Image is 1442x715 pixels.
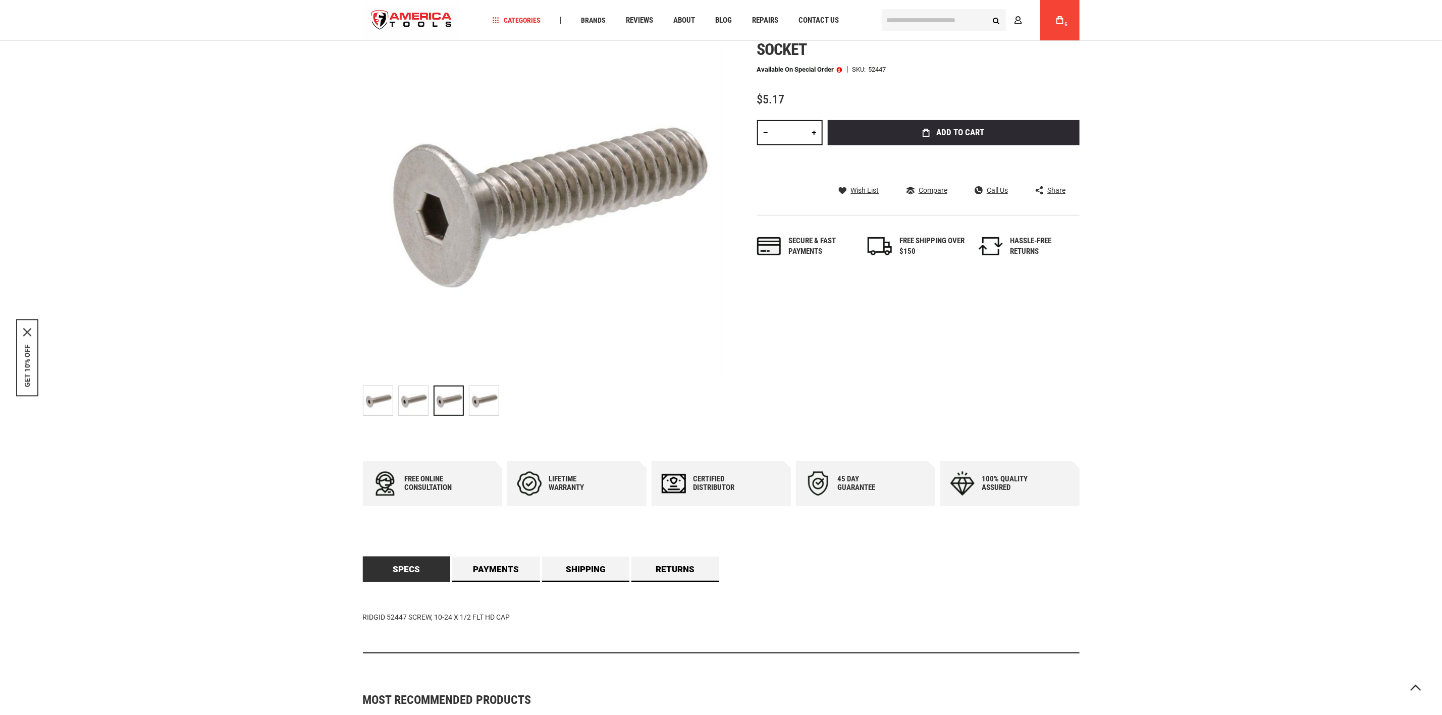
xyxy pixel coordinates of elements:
strong: SKU [852,66,869,73]
div: RIDGID 52447 SCREW, #10 - 24 X 1/2" FLAT HEAD SOCKET [363,380,398,421]
span: Categories [492,17,541,24]
a: Returns [631,557,719,582]
div: Certified Distributor [693,475,754,492]
a: Reviews [621,14,658,27]
span: Brands [581,17,606,24]
a: Compare [906,186,947,195]
button: Close [23,328,31,336]
div: 52447 [869,66,886,73]
span: Reviews [626,17,653,24]
p: Available on Special Order [757,66,842,73]
div: Lifetime warranty [549,475,610,492]
div: RIDGID 52447 SCREW, #10 - 24 X 1/2" FLAT HEAD SOCKET [434,380,469,421]
button: Add to Cart [828,120,1080,145]
img: payments [757,237,781,255]
a: Shipping [542,557,630,582]
iframe: Secure express checkout frame [826,148,1082,178]
a: Blog [711,14,736,27]
span: Share [1047,187,1065,194]
button: Search [987,11,1006,30]
span: Compare [919,187,947,194]
strong: Most Recommended Products [363,694,1044,706]
div: RIDGID 52447 SCREW, #10 - 24 X 1/2" FLAT HEAD SOCKET [469,380,499,421]
img: RIDGID 52447 SCREW, #10 - 24 X 1/2" FLAT HEAD SOCKET [399,386,428,415]
img: returns [979,237,1003,255]
a: Repairs [747,14,783,27]
div: Free online consultation [405,475,465,492]
a: Categories [488,14,545,27]
span: About [673,17,695,24]
img: RIDGID 52447 SCREW, #10 - 24 X 1/2" FLAT HEAD SOCKET [362,22,721,380]
span: Contact Us [798,17,839,24]
span: Blog [715,17,732,24]
a: Brands [576,14,610,27]
div: FREE SHIPPING OVER $150 [899,236,965,257]
a: Call Us [975,186,1008,195]
div: RIDGID 52447 SCREW, 10-24 X 1/2 FLT HD CAP [363,582,1080,653]
a: Contact Us [794,14,843,27]
img: RIDGID 52447 SCREW, #10 - 24 X 1/2" FLAT HEAD SOCKET [363,386,393,415]
span: Add to Cart [936,128,984,137]
div: 100% quality assured [982,475,1043,492]
span: $5.17 [757,92,785,106]
a: store logo [363,2,461,39]
div: Secure & fast payments [789,236,854,257]
img: RIDGID 52447 SCREW, #10 - 24 X 1/2" FLAT HEAD SOCKET [469,386,499,415]
svg: close icon [23,328,31,336]
a: Payments [452,557,540,582]
a: Specs [363,557,451,582]
a: Wish List [839,186,879,195]
div: HASSLE-FREE RETURNS [1010,236,1076,257]
span: Wish List [851,187,879,194]
div: 45 day Guarantee [838,475,898,492]
span: Call Us [987,187,1008,194]
div: RIDGID 52447 SCREW, #10 - 24 X 1/2" FLAT HEAD SOCKET [398,380,434,421]
img: shipping [868,237,892,255]
img: America Tools [363,2,461,39]
span: Repairs [752,17,778,24]
button: GET 10% OFF [23,344,31,387]
span: 6 [1065,22,1068,27]
a: About [669,14,700,27]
